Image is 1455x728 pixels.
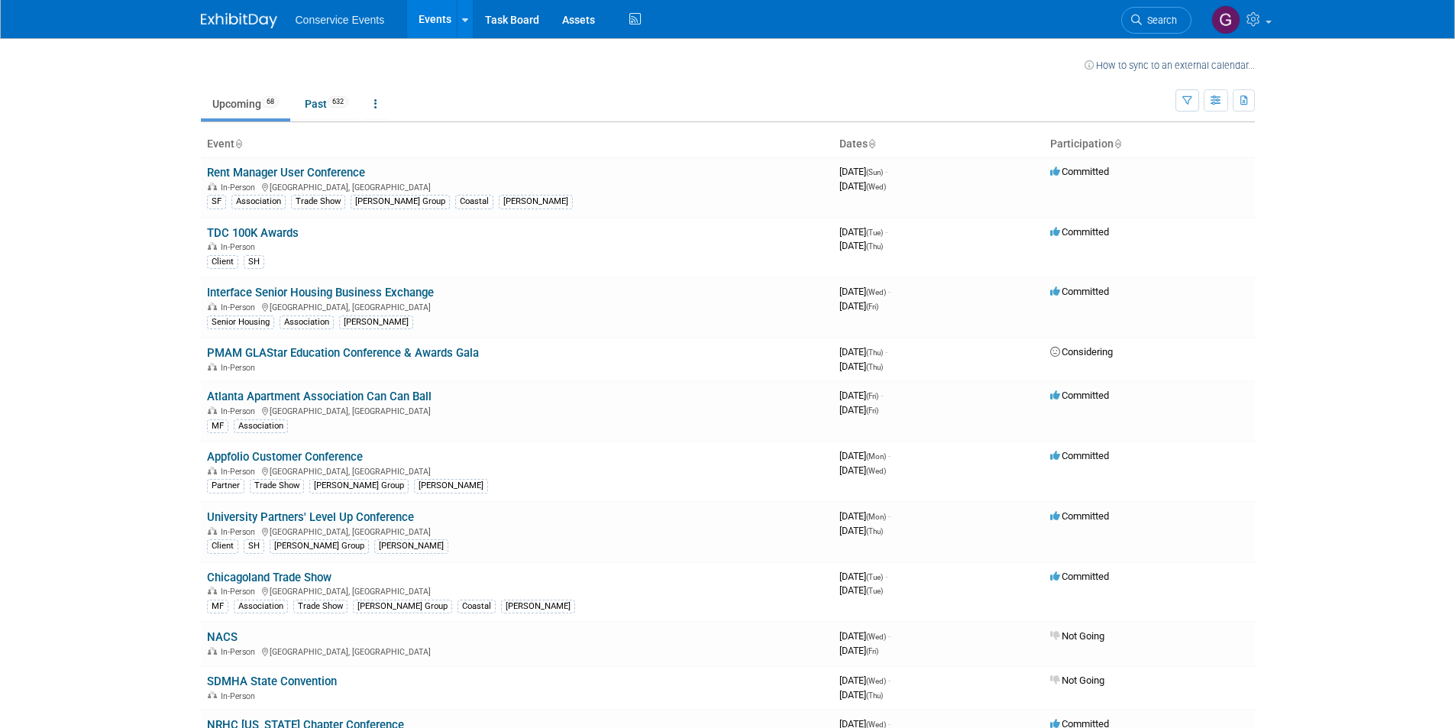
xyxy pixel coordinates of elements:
[888,450,891,461] span: -
[881,390,883,401] span: -
[888,510,891,522] span: -
[1085,60,1255,71] a: How to sync to an external calendar...
[221,467,260,477] span: In-Person
[866,513,886,521] span: (Mon)
[839,630,891,642] span: [DATE]
[839,584,883,596] span: [DATE]
[207,510,414,524] a: University Partners' Level Up Conference
[866,242,883,251] span: (Thu)
[208,363,217,370] img: In-Person Event
[839,346,888,358] span: [DATE]
[339,315,413,329] div: [PERSON_NAME]
[839,240,883,251] span: [DATE]
[866,288,886,296] span: (Wed)
[221,303,260,312] span: In-Person
[208,691,217,699] img: In-Person Event
[208,303,217,310] img: In-Person Event
[839,180,886,192] span: [DATE]
[221,242,260,252] span: In-Person
[221,527,260,537] span: In-Person
[207,584,827,597] div: [GEOGRAPHIC_DATA], [GEOGRAPHIC_DATA]
[353,600,452,613] div: [PERSON_NAME] Group
[866,452,886,461] span: (Mon)
[280,315,334,329] div: Association
[839,286,891,297] span: [DATE]
[501,600,575,613] div: [PERSON_NAME]
[839,571,888,582] span: [DATE]
[866,647,878,655] span: (Fri)
[1121,7,1191,34] a: Search
[1050,226,1109,238] span: Committed
[839,390,883,401] span: [DATE]
[208,527,217,535] img: In-Person Event
[207,255,238,269] div: Client
[207,315,274,329] div: Senior Housing
[221,587,260,597] span: In-Person
[201,13,277,28] img: ExhibitDay
[221,363,260,373] span: In-Person
[888,675,891,686] span: -
[866,228,883,237] span: (Tue)
[374,539,448,553] div: [PERSON_NAME]
[1050,630,1104,642] span: Not Going
[221,183,260,193] span: In-Person
[866,392,878,400] span: (Fri)
[231,195,286,209] div: Association
[888,630,891,642] span: -
[207,390,432,403] a: Atlanta Apartment Association Can Can Ball
[244,255,264,269] div: SH
[888,286,891,297] span: -
[207,419,228,433] div: MF
[885,571,888,582] span: -
[208,406,217,414] img: In-Person Event
[866,633,886,641] span: (Wed)
[414,479,488,493] div: [PERSON_NAME]
[866,183,886,191] span: (Wed)
[1142,15,1177,26] span: Search
[296,14,385,26] span: Conservice Events
[201,131,833,157] th: Event
[234,600,288,613] div: Association
[208,242,217,250] img: In-Person Event
[866,348,883,357] span: (Thu)
[207,286,434,299] a: Interface Senior Housing Business Exchange
[1050,675,1104,686] span: Not Going
[458,600,496,613] div: Coastal
[839,645,878,656] span: [DATE]
[207,525,827,537] div: [GEOGRAPHIC_DATA], [GEOGRAPHIC_DATA]
[885,346,888,358] span: -
[866,587,883,595] span: (Tue)
[270,539,369,553] div: [PERSON_NAME] Group
[1114,138,1121,150] a: Sort by Participation Type
[208,467,217,474] img: In-Person Event
[207,600,228,613] div: MF
[1044,131,1255,157] th: Participation
[868,138,875,150] a: Sort by Start Date
[293,600,348,613] div: Trade Show
[839,450,891,461] span: [DATE]
[221,691,260,701] span: In-Person
[207,479,244,493] div: Partner
[208,647,217,655] img: In-Person Event
[839,226,888,238] span: [DATE]
[328,96,348,108] span: 632
[1211,5,1240,34] img: Gayle Reese
[839,525,883,536] span: [DATE]
[866,527,883,535] span: (Thu)
[201,89,290,118] a: Upcoming68
[351,195,450,209] div: [PERSON_NAME] Group
[1050,166,1109,177] span: Committed
[866,303,878,311] span: (Fri)
[885,226,888,238] span: -
[833,131,1044,157] th: Dates
[839,689,883,700] span: [DATE]
[234,419,288,433] div: Association
[207,226,299,240] a: TDC 100K Awards
[207,630,238,644] a: NACS
[839,300,878,312] span: [DATE]
[839,464,886,476] span: [DATE]
[207,675,337,688] a: SDMHA State Convention
[207,195,226,209] div: SF
[250,479,304,493] div: Trade Show
[866,168,883,176] span: (Sun)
